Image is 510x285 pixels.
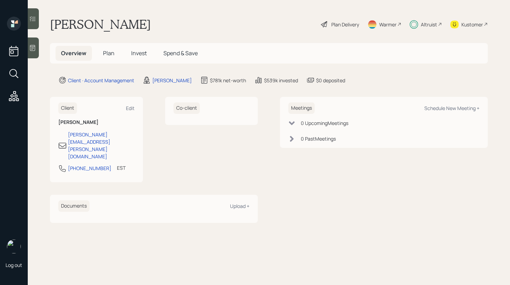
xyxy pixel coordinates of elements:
div: Warmer [379,21,397,28]
div: Schedule New Meeting + [424,105,479,111]
div: [PHONE_NUMBER] [68,165,111,172]
h6: [PERSON_NAME] [58,119,135,125]
div: $0 deposited [316,77,345,84]
div: EST [117,164,126,171]
div: Upload + [230,203,249,209]
h6: Meetings [288,102,315,114]
span: Plan [103,49,114,57]
span: Spend & Save [163,49,198,57]
div: $781k net-worth [210,77,246,84]
div: $539k invested [264,77,298,84]
div: [PERSON_NAME] [152,77,192,84]
div: Client · Account Management [68,77,134,84]
div: 0 Upcoming Meeting s [301,119,348,127]
h6: Documents [58,200,90,212]
div: Kustomer [461,21,483,28]
div: Log out [6,262,22,268]
div: 0 Past Meeting s [301,135,336,142]
img: retirable_logo.png [7,240,21,253]
span: Invest [131,49,147,57]
span: Overview [61,49,86,57]
div: Altruist [421,21,437,28]
h6: Client [58,102,77,114]
div: [PERSON_NAME][EMAIL_ADDRESS][PERSON_NAME][DOMAIN_NAME] [68,131,135,160]
div: Plan Delivery [331,21,359,28]
div: Edit [126,105,135,111]
h6: Co-client [173,102,200,114]
h1: [PERSON_NAME] [50,17,151,32]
